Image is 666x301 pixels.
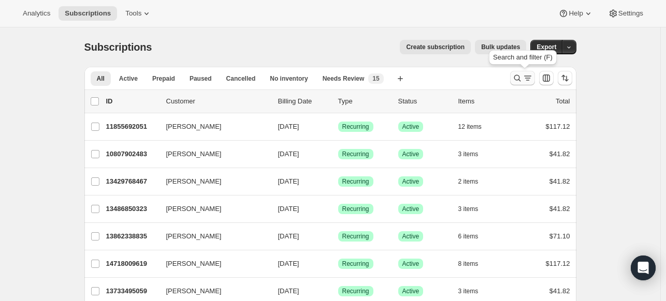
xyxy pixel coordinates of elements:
[458,96,510,107] div: Items
[549,205,570,213] span: $41.82
[549,287,570,295] span: $41.82
[602,6,649,21] button: Settings
[166,149,222,159] span: [PERSON_NAME]
[270,74,308,83] span: No inventory
[458,174,490,189] button: 2 items
[166,286,222,296] span: [PERSON_NAME]
[106,96,158,107] p: ID
[342,232,369,240] span: Recurring
[160,118,264,135] button: [PERSON_NAME]
[546,260,570,267] span: $117.12
[631,255,656,280] div: Open Intercom Messenger
[539,71,554,85] button: Customize table column order and visibility
[278,96,330,107] p: Billing Date
[106,259,158,269] p: 14718009619
[400,40,471,54] button: Create subscription
[166,122,222,132] span: [PERSON_NAME]
[458,177,479,186] span: 2 items
[475,40,526,54] button: Bulk updates
[65,9,111,18] span: Subscriptions
[556,96,570,107] p: Total
[106,204,158,214] p: 13486850323
[106,119,570,134] div: 11855692051[PERSON_NAME][DATE]SuccessRecurringSuccessActive12 items$117.12
[458,150,479,158] span: 3 items
[549,150,570,158] span: $41.82
[106,176,158,187] p: 13429768467
[458,284,490,298] button: 3 items
[160,228,264,245] button: [PERSON_NAME]
[458,205,479,213] span: 3 items
[558,71,572,85] button: Sort the results
[342,123,369,131] span: Recurring
[166,96,270,107] p: Customer
[510,71,535,85] button: Search and filter results
[402,260,419,268] span: Active
[342,205,369,213] span: Recurring
[402,287,419,295] span: Active
[166,176,222,187] span: [PERSON_NAME]
[458,202,490,216] button: 3 items
[278,287,299,295] span: [DATE]
[106,174,570,189] div: 13429768467[PERSON_NAME][DATE]SuccessRecurringSuccessActive2 items$41.82
[23,9,50,18] span: Analytics
[97,74,105,83] span: All
[160,201,264,217] button: [PERSON_NAME]
[530,40,562,54] button: Export
[458,123,482,131] span: 12 items
[278,205,299,213] span: [DATE]
[342,177,369,186] span: Recurring
[125,9,141,18] span: Tools
[569,9,583,18] span: Help
[106,231,158,242] p: 13862338835
[458,119,493,134] button: 12 items
[106,122,158,132] p: 11855692051
[278,123,299,130] span: [DATE]
[402,123,419,131] span: Active
[152,74,175,83] span: Prepaid
[226,74,256,83] span: Cancelled
[106,202,570,216] div: 13486850323[PERSON_NAME][DATE]SuccessRecurringSuccessActive3 items$41.82
[323,74,365,83] span: Needs Review
[84,41,152,53] span: Subscriptions
[458,287,479,295] span: 3 items
[546,123,570,130] span: $117.12
[481,43,520,51] span: Bulk updates
[106,147,570,161] div: 10807902483[PERSON_NAME][DATE]SuccessRecurringSuccessActive3 items$41.82
[160,146,264,162] button: [PERSON_NAME]
[106,286,158,296] p: 13733495059
[166,259,222,269] span: [PERSON_NAME]
[402,232,419,240] span: Active
[458,229,490,244] button: 6 items
[106,229,570,244] div: 13862338835[PERSON_NAME][DATE]SuccessRecurringSuccessActive6 items$71.10
[458,232,479,240] span: 6 items
[398,96,450,107] p: Status
[190,74,212,83] span: Paused
[552,6,599,21] button: Help
[106,149,158,159] p: 10807902483
[166,231,222,242] span: [PERSON_NAME]
[549,232,570,240] span: $71.10
[618,9,643,18] span: Settings
[17,6,56,21] button: Analytics
[372,74,379,83] span: 15
[160,173,264,190] button: [PERSON_NAME]
[160,283,264,299] button: [PERSON_NAME]
[458,257,490,271] button: 8 items
[106,257,570,271] div: 14718009619[PERSON_NAME][DATE]SuccessRecurringSuccessActive8 items$117.12
[106,96,570,107] div: IDCustomerBilling DateTypeStatusItemsTotal
[278,150,299,158] span: [DATE]
[402,150,419,158] span: Active
[458,147,490,161] button: 3 items
[278,260,299,267] span: [DATE]
[342,287,369,295] span: Recurring
[106,284,570,298] div: 13733495059[PERSON_NAME][DATE]SuccessRecurringSuccessActive3 items$41.82
[549,177,570,185] span: $41.82
[278,232,299,240] span: [DATE]
[166,204,222,214] span: [PERSON_NAME]
[59,6,117,21] button: Subscriptions
[406,43,465,51] span: Create subscription
[119,6,158,21] button: Tools
[278,177,299,185] span: [DATE]
[402,177,419,186] span: Active
[342,260,369,268] span: Recurring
